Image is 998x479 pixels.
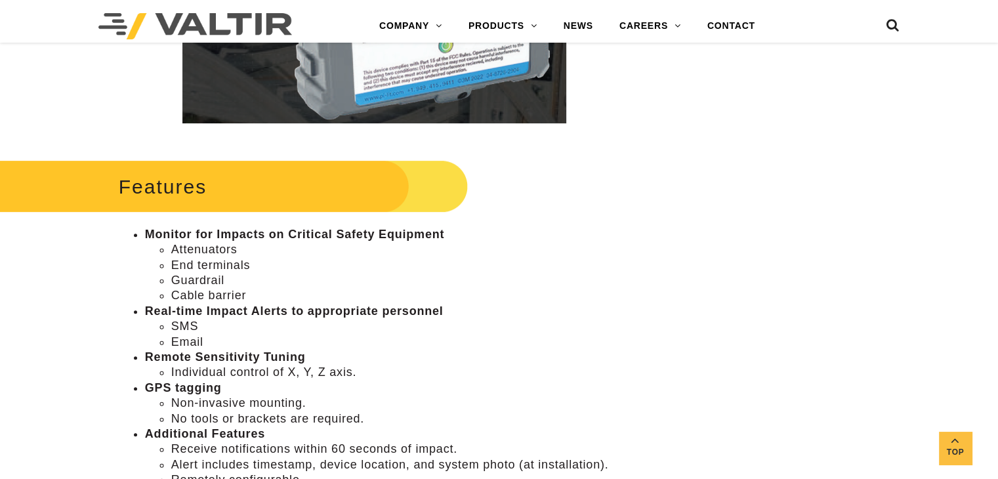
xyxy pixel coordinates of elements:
strong: Remote Sensitivity Tuning [145,350,306,364]
strong: Additional Features [145,427,265,440]
a: COMPANY [366,13,455,39]
li: Non-invasive mounting. [171,396,630,411]
strong: Real-time Impact Alerts to appropriate personnel [145,304,444,318]
a: NEWS [551,13,606,39]
strong: Monitor for Impacts on Critical Safety Equipment [145,228,444,241]
a: CONTACT [694,13,768,39]
li: End terminals [171,258,630,273]
li: Cable barrier [171,288,630,303]
li: Individual control of X, Y, Z axis. [171,365,630,380]
li: Alert includes timestamp, device location, and system photo (at installation). [171,457,630,472]
li: Attenuators [171,242,630,257]
li: SMS [171,319,630,334]
a: PRODUCTS [455,13,551,39]
a: CAREERS [606,13,694,39]
a: Top [939,432,972,465]
li: No tools or brackets are required. [171,411,630,427]
img: Valtir [98,13,292,39]
li: Email [171,335,630,350]
span: Top [939,445,972,460]
li: Guardrail [171,273,630,288]
strong: GPS tagging [145,381,222,394]
li: Receive notifications within 60 seconds of impact. [171,442,630,457]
